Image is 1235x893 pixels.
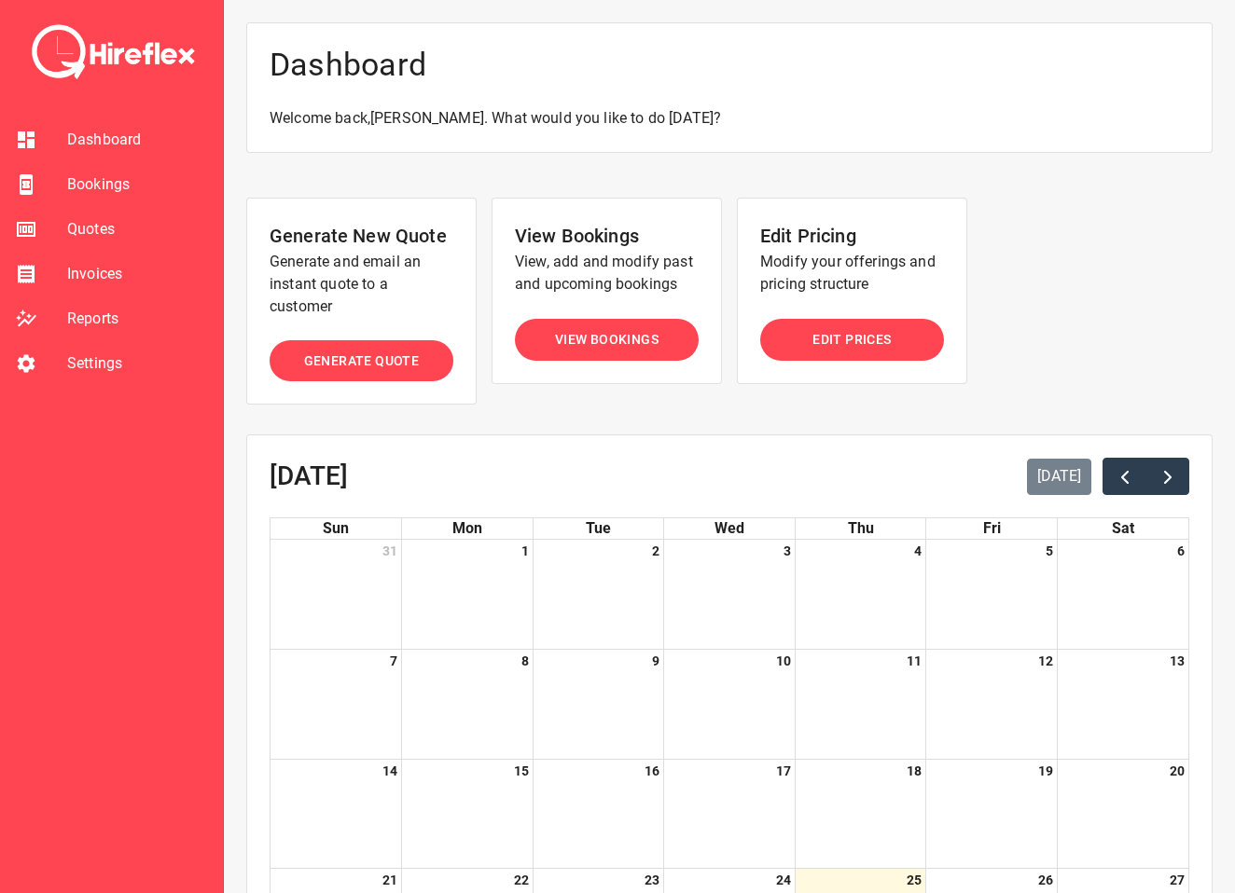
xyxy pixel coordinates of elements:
a: September 1, 2025 [518,540,533,562]
p: Welcome back, [PERSON_NAME] . What would you like to do [DATE]? [270,107,1189,130]
a: September 2, 2025 [648,540,663,562]
span: Edit Prices [812,328,891,351]
td: September 19, 2025 [926,759,1058,869]
a: September 6, 2025 [1173,540,1188,562]
a: September 12, 2025 [1034,650,1057,672]
h2: [DATE] [270,461,348,491]
a: September 19, 2025 [1034,760,1057,782]
a: September 23, 2025 [641,869,663,891]
a: August 31, 2025 [379,540,401,562]
td: September 3, 2025 [664,540,796,649]
a: September 7, 2025 [386,650,401,672]
td: September 2, 2025 [533,540,664,649]
td: September 4, 2025 [795,540,926,649]
a: September 14, 2025 [379,760,401,782]
td: September 18, 2025 [795,759,926,869]
td: September 16, 2025 [533,759,664,869]
span: Bookings [67,173,208,196]
a: September 15, 2025 [510,760,533,782]
h6: Generate New Quote [270,221,453,251]
p: View, add and modify past and upcoming bookings [515,251,699,295]
a: September 22, 2025 [510,869,533,891]
a: Sunday [319,518,353,539]
button: Next month [1145,458,1189,495]
a: Thursday [844,518,878,539]
td: September 17, 2025 [664,759,796,869]
td: September 8, 2025 [402,649,534,759]
td: September 13, 2025 [1057,649,1188,759]
h6: View Bookings [515,221,699,251]
a: Wednesday [711,518,748,539]
td: September 1, 2025 [402,540,534,649]
h4: Dashboard [270,46,1189,85]
a: September 20, 2025 [1166,760,1188,782]
span: View Bookings [555,328,659,351]
a: September 3, 2025 [780,540,795,562]
a: Saturday [1108,518,1138,539]
h6: Edit Pricing [760,221,944,251]
td: September 12, 2025 [926,649,1058,759]
span: Dashboard [67,129,208,151]
span: Generate Quote [304,350,420,373]
a: September 24, 2025 [772,869,795,891]
a: September 21, 2025 [379,869,401,891]
a: September 11, 2025 [903,650,925,672]
td: August 31, 2025 [271,540,402,649]
a: September 10, 2025 [772,650,795,672]
span: Quotes [67,218,208,240]
td: September 10, 2025 [664,649,796,759]
a: September 18, 2025 [903,760,925,782]
td: September 6, 2025 [1057,540,1188,649]
td: September 9, 2025 [533,649,664,759]
td: September 11, 2025 [795,649,926,759]
td: September 7, 2025 [271,649,402,759]
a: September 5, 2025 [1042,540,1057,562]
a: September 25, 2025 [903,869,925,891]
a: Tuesday [582,518,615,539]
button: Previous month [1103,458,1146,495]
td: September 20, 2025 [1057,759,1188,869]
a: Monday [449,518,486,539]
a: September 16, 2025 [641,760,663,782]
a: September 26, 2025 [1034,869,1057,891]
span: Settings [67,352,208,375]
a: September 17, 2025 [772,760,795,782]
a: September 27, 2025 [1166,869,1188,891]
td: September 5, 2025 [926,540,1058,649]
a: September 4, 2025 [910,540,925,562]
button: [DATE] [1027,459,1092,495]
a: September 8, 2025 [518,650,533,672]
td: September 15, 2025 [402,759,534,869]
span: Reports [67,308,208,330]
a: Friday [979,518,1005,539]
p: Modify your offerings and pricing structure [760,251,944,295]
p: Generate and email an instant quote to a customer [270,251,453,318]
a: September 13, 2025 [1166,650,1188,672]
td: September 14, 2025 [271,759,402,869]
span: Invoices [67,263,208,285]
a: September 9, 2025 [648,650,663,672]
